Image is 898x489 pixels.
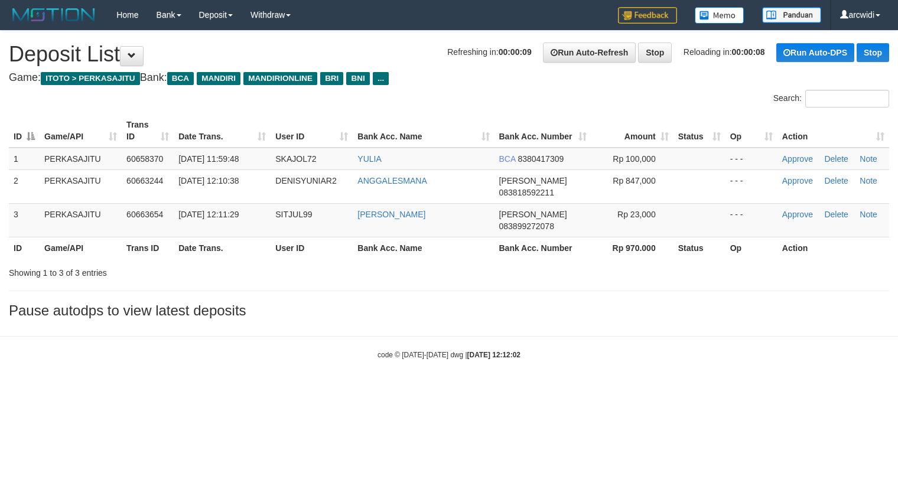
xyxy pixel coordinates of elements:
img: MOTION_logo.png [9,6,99,24]
a: YULIA [357,154,381,164]
span: Rp 23,000 [617,210,656,219]
h1: Deposit List [9,43,889,66]
td: 2 [9,169,40,203]
th: User ID: activate to sort column ascending [271,114,353,148]
a: ANGGALESMANA [357,176,427,185]
h4: Game: Bank: [9,72,889,84]
a: Delete [824,176,848,185]
span: BCA [499,154,516,164]
input: Search: [805,90,889,107]
img: Button%20Memo.svg [695,7,744,24]
span: Rp 847,000 [613,176,655,185]
a: Approve [782,176,813,185]
span: BNI [346,72,369,85]
a: Stop [638,43,672,63]
strong: 00:00:08 [732,47,765,57]
td: - - - [725,148,777,170]
img: Feedback.jpg [618,7,677,24]
span: Copy 083899272078 to clipboard [499,221,554,231]
a: [PERSON_NAME] [357,210,425,219]
th: User ID [271,237,353,259]
span: [DATE] 12:10:38 [178,176,239,185]
span: 60663244 [126,176,163,185]
span: 60663654 [126,210,163,219]
th: ID: activate to sort column descending [9,114,40,148]
th: Trans ID: activate to sort column ascending [122,114,174,148]
span: SKAJOL72 [275,154,316,164]
th: Trans ID [122,237,174,259]
a: Approve [782,210,813,219]
th: Game/API [40,237,122,259]
th: Status [673,237,725,259]
a: Delete [824,210,848,219]
th: Amount: activate to sort column ascending [591,114,673,148]
span: Refreshing in: [447,47,531,57]
span: SITJUL99 [275,210,312,219]
th: Op [725,237,777,259]
small: code © [DATE]-[DATE] dwg | [378,351,520,359]
th: ID [9,237,40,259]
th: Action [777,237,889,259]
th: Game/API: activate to sort column ascending [40,114,122,148]
span: [PERSON_NAME] [499,210,567,219]
th: Bank Acc. Number [494,237,591,259]
a: Note [860,176,877,185]
span: MANDIRI [197,72,240,85]
a: Run Auto-Refresh [543,43,636,63]
th: Date Trans. [174,237,271,259]
a: Delete [824,154,848,164]
span: BCA [167,72,194,85]
span: DENISYUNIAR2 [275,176,336,185]
span: ... [373,72,389,85]
span: Reloading in: [684,47,765,57]
span: ITOTO > PERKASAJITU [41,72,140,85]
th: Bank Acc. Number: activate to sort column ascending [494,114,591,148]
span: [PERSON_NAME] [499,176,567,185]
span: [DATE] 12:11:29 [178,210,239,219]
h3: Pause autodps to view latest deposits [9,303,889,318]
a: Run Auto-DPS [776,43,854,62]
a: Note [860,154,877,164]
td: - - - [725,203,777,237]
th: Rp 970.000 [591,237,673,259]
label: Search: [773,90,889,107]
a: Note [860,210,877,219]
span: Copy 083818592211 to clipboard [499,188,554,197]
a: Stop [857,43,889,62]
td: 1 [9,148,40,170]
span: [DATE] 11:59:48 [178,154,239,164]
span: BRI [320,72,343,85]
th: Date Trans.: activate to sort column ascending [174,114,271,148]
a: Approve [782,154,813,164]
td: PERKASAJITU [40,148,122,170]
td: PERKASAJITU [40,203,122,237]
span: MANDIRIONLINE [243,72,317,85]
strong: 00:00:09 [499,47,532,57]
span: 60658370 [126,154,163,164]
td: 3 [9,203,40,237]
th: Status: activate to sort column ascending [673,114,725,148]
th: Bank Acc. Name [353,237,494,259]
td: PERKASAJITU [40,169,122,203]
div: Showing 1 to 3 of 3 entries [9,262,365,279]
img: panduan.png [762,7,821,23]
th: Bank Acc. Name: activate to sort column ascending [353,114,494,148]
td: - - - [725,169,777,203]
span: Rp 100,000 [613,154,655,164]
strong: [DATE] 12:12:02 [467,351,520,359]
span: Copy 8380417309 to clipboard [518,154,564,164]
th: Op: activate to sort column ascending [725,114,777,148]
th: Action: activate to sort column ascending [777,114,889,148]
